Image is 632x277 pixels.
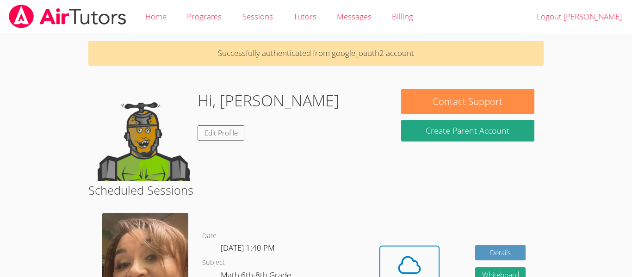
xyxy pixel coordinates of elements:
h1: Hi, [PERSON_NAME] [198,89,339,112]
a: Edit Profile [198,125,245,141]
button: Create Parent Account [401,120,534,142]
button: Contact Support [401,89,534,114]
a: Details [475,245,526,260]
h2: Scheduled Sessions [88,181,544,199]
dt: Date [202,230,217,242]
img: default.png [98,89,190,181]
span: [DATE] 1:40 PM [221,242,275,253]
p: Successfully authenticated from google_oauth2 account [88,41,544,66]
img: airtutors_banner-c4298cdbf04f3fff15de1276eac7730deb9818008684d7c2e4769d2f7ddbe033.png [8,5,127,28]
span: Messages [337,11,372,22]
dt: Subject [202,257,225,269]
